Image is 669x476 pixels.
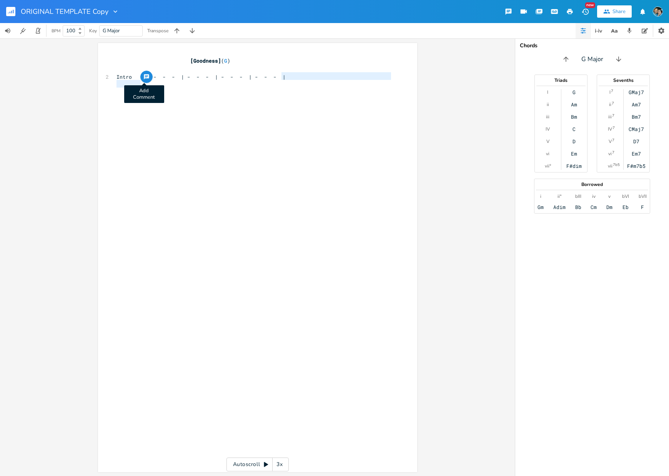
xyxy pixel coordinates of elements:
div: vi [608,151,612,157]
div: I [547,89,548,95]
div: IV [608,126,612,132]
div: F [641,204,644,210]
div: I [609,89,611,95]
sup: 7 [612,100,614,106]
sup: 7 [611,88,613,94]
div: Autoscroll [226,458,289,471]
div: ii [547,101,549,108]
button: New [577,5,593,18]
div: v [608,193,611,199]
div: CMaj7 [629,126,644,132]
div: Chords [520,43,664,48]
div: Bm7 [632,114,641,120]
span: ORIGINAL TEMPLATE Copy [21,8,108,15]
div: iii [546,114,549,120]
div: Borrowed [534,182,650,187]
div: vii [608,163,612,169]
div: ii [609,101,611,108]
span: G Major [581,55,603,64]
div: New [585,2,595,8]
sup: 7 [612,137,614,143]
button: Share [597,5,632,18]
div: ii° [557,193,561,199]
div: i [540,193,541,199]
div: Transpose [147,28,168,33]
div: Cm [591,204,597,210]
div: Dm [606,204,612,210]
div: vii° [545,163,551,169]
div: V [546,138,549,144]
div: Am [571,101,577,108]
div: Gm [538,204,544,210]
div: Triads [535,78,587,83]
div: bIII [575,193,581,199]
img: KLBC Worship Team [653,7,663,17]
div: Eb [622,204,629,210]
div: bVI [622,193,629,199]
div: Am7 [632,101,641,108]
div: F#m7b5 [627,163,646,169]
div: Em7 [632,151,641,157]
div: D7 [633,138,639,144]
sup: 7 [612,125,615,131]
div: Em [571,151,577,157]
span: G [224,57,227,64]
div: GMaj7 [629,89,644,95]
span: [Goodness] [190,57,221,64]
div: Adim [553,204,566,210]
div: IV [546,126,550,132]
div: iii [608,114,612,120]
div: bVII [639,193,647,199]
div: F#dim [566,163,582,169]
div: Bm [571,114,577,120]
div: vi [546,151,549,157]
sup: 7b5 [613,162,620,168]
div: D [572,138,576,144]
sup: 7 [612,149,614,156]
div: BPM [52,29,60,33]
div: V [609,138,612,144]
div: Sevenths [597,78,649,83]
div: G [572,89,576,95]
sup: 7 [612,113,614,119]
button: Add Comment [140,71,153,83]
div: iv [592,193,596,199]
span: G Major [103,27,120,34]
span: ( ) [116,57,230,64]
div: Share [612,8,626,15]
div: 3x [273,458,286,471]
div: C [572,126,576,132]
span: Intro {| - - - | - - - | - - - | - - - | [116,73,286,80]
div: Key [89,28,97,33]
div: Bb [575,204,581,210]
